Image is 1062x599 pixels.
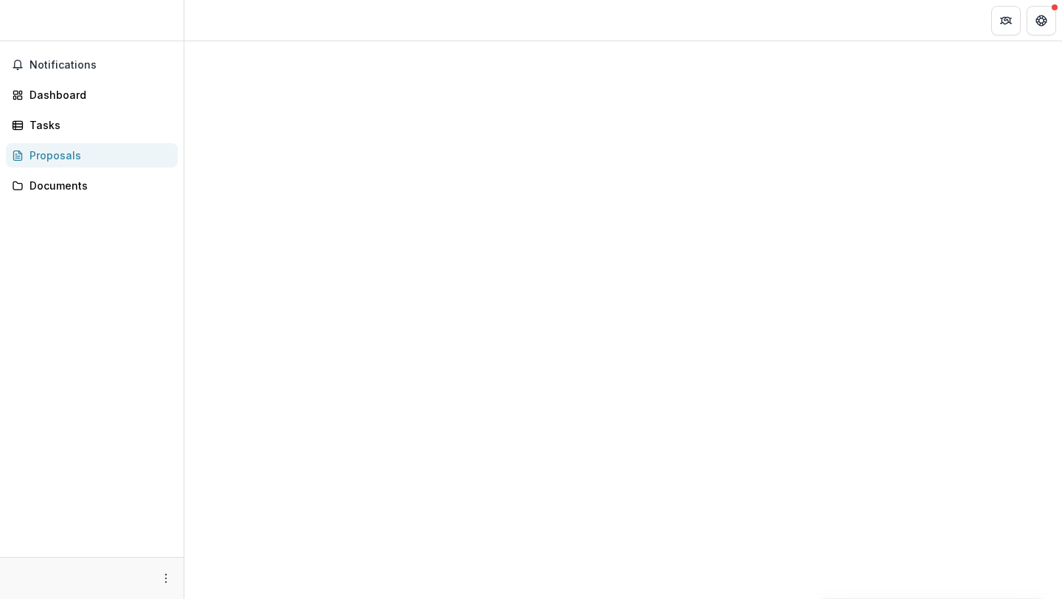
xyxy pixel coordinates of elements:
[29,148,166,163] div: Proposals
[6,83,178,107] a: Dashboard
[29,59,172,72] span: Notifications
[29,117,166,133] div: Tasks
[6,113,178,137] a: Tasks
[1027,6,1056,35] button: Get Help
[6,53,178,77] button: Notifications
[29,87,166,103] div: Dashboard
[29,178,166,193] div: Documents
[6,143,178,167] a: Proposals
[6,173,178,198] a: Documents
[157,569,175,587] button: More
[991,6,1021,35] button: Partners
